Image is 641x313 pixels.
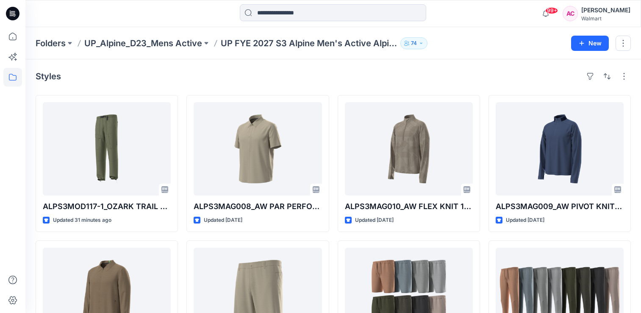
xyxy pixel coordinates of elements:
a: ALPS3MAG009_AW PIVOT KNIT 1/4 ZIP PULLOVER [496,102,624,196]
p: ALPS3MOD117-1_OZARK TRAIL MEN’S MIX MEDIA CORDUROY HIKE PANT OPTION 1 [43,201,171,212]
a: ALPS3MAG008_AW PAR PERFORMANCE SHORT SLEEVE SHIRT [194,102,322,196]
div: [PERSON_NAME] [581,5,630,15]
p: ALPS3MAG010_AW FLEX KNIT 1/4 ZIP PULLOVER [345,201,473,212]
div: Walmart [581,15,630,22]
a: Folders [36,37,66,49]
p: Updated [DATE] [506,216,544,225]
p: ALPS3MAG009_AW PIVOT KNIT 1/4 ZIP PULLOVER [496,201,624,212]
button: New [571,36,609,51]
p: ALPS3MAG008_AW PAR PERFORMANCE SHORT SLEEVE SHIRT [194,201,322,212]
p: 74 [411,39,417,48]
div: AC [563,6,578,21]
p: Updated [DATE] [355,216,394,225]
p: UP FYE 2027 S3 Alpine Men's Active Alpine [221,37,397,49]
a: ALPS3MAG010_AW FLEX KNIT 1/4 ZIP PULLOVER [345,102,473,196]
p: Updated 31 minutes ago [53,216,111,225]
a: UP_Alpine_D23_Mens Active [84,37,202,49]
h4: Styles [36,71,61,81]
span: 99+ [545,7,558,14]
a: ALPS3MOD117-1_OZARK TRAIL MEN’S MIX MEDIA CORDUROY HIKE PANT OPTION 1 [43,102,171,196]
button: 74 [400,37,427,49]
p: Updated [DATE] [204,216,242,225]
